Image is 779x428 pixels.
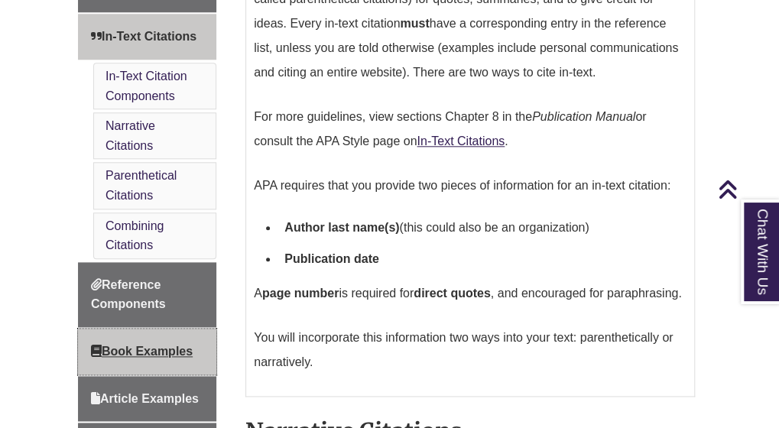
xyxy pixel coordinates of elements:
li: (this could also be an organization) [278,212,686,244]
em: Publication Manual [532,110,635,123]
strong: Author last name(s) [284,221,399,234]
p: APA requires that you provide two pieces of information for an in-text citation: [254,167,686,204]
p: A is required for , and encouraged for paraphrasing. [254,275,686,312]
a: In-Text Citation Components [105,70,187,102]
a: Back to Top [718,179,775,199]
span: Article Examples [91,392,199,405]
strong: direct quotes [414,287,490,300]
a: Narrative Citations [105,119,155,152]
strong: Publication date [284,252,379,265]
strong: page number [262,287,339,300]
p: You will incorporate this information two ways into your text: parenthetically or narratively. [254,319,686,381]
strong: must [400,17,429,30]
a: Parenthetical Citations [105,169,177,202]
a: Book Examples [78,329,216,374]
a: Reference Components [78,262,216,327]
span: Book Examples [91,345,193,358]
p: For more guidelines, view sections Chapter 8 in the or consult the APA Style page on . [254,99,686,160]
a: Article Examples [78,376,216,422]
a: In-Text Citations [78,14,216,60]
a: Combining Citations [105,219,164,252]
a: In-Text Citations [417,135,505,148]
span: Reference Components [91,278,166,311]
span: In-Text Citations [91,30,196,43]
